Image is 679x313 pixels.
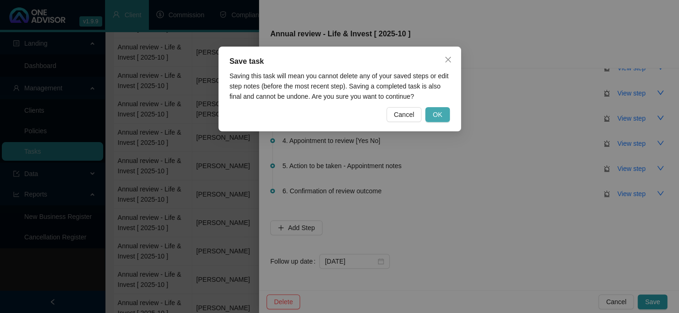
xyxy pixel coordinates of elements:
[433,109,442,120] span: OK
[441,52,455,67] button: Close
[425,107,449,122] button: OK
[394,109,414,120] span: Cancel
[230,56,450,67] div: Save task
[230,71,450,102] div: Saving this task will mean you cannot delete any of your saved steps or edit step notes (before t...
[444,56,452,63] span: close
[386,107,422,122] button: Cancel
